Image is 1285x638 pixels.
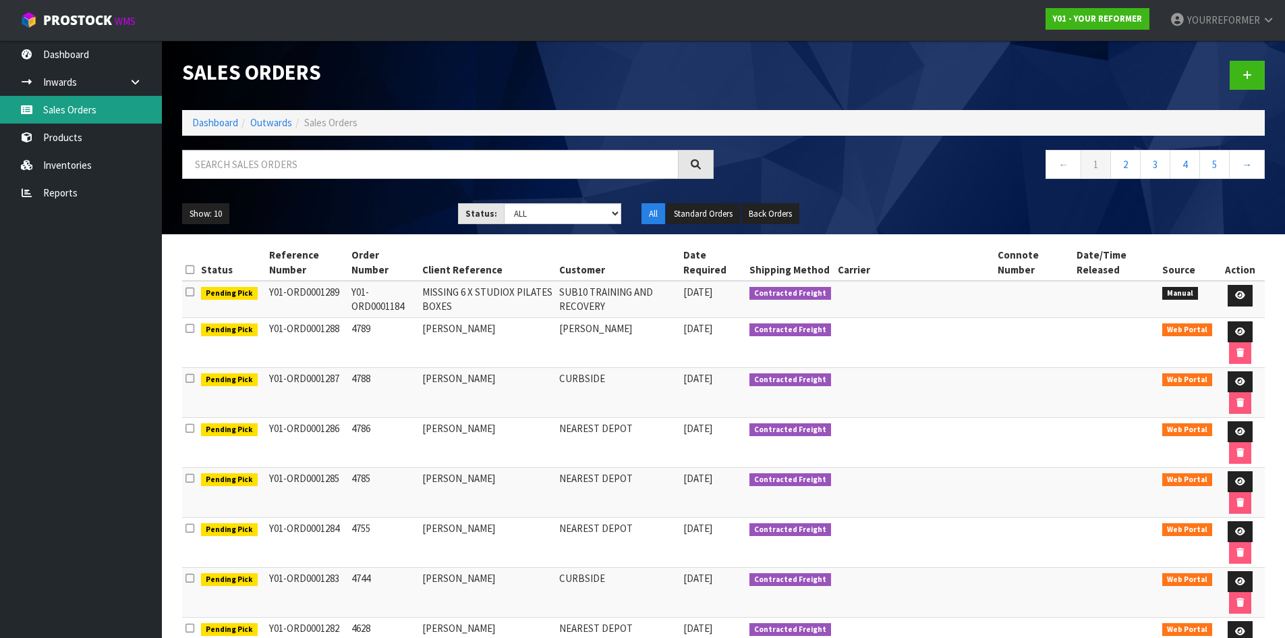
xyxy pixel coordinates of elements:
span: Contracted Freight [749,623,831,637]
span: [DATE] [683,622,712,635]
td: [PERSON_NAME] [419,367,556,417]
td: 4744 [348,567,419,617]
span: [DATE] [683,572,712,585]
td: 4785 [348,467,419,517]
h1: Sales Orders [182,61,714,84]
span: Web Portal [1162,473,1212,487]
span: Pending Pick [201,323,258,337]
td: MISSING 6 X STUDIOX PILATES BOXES [419,281,556,317]
td: SUB10 TRAINING AND RECOVERY [556,281,680,317]
td: 4786 [348,417,419,467]
span: [DATE] [683,322,712,335]
td: [PERSON_NAME] [419,467,556,517]
td: [PERSON_NAME] [419,417,556,467]
span: Web Portal [1162,323,1212,337]
td: Y01-ORD0001287 [266,367,349,417]
a: ← [1046,150,1081,179]
td: NEAREST DEPOT [556,467,680,517]
span: [DATE] [683,472,712,485]
td: Y01-ORD0001286 [266,417,349,467]
span: Contracted Freight [749,287,831,300]
span: Pending Pick [201,473,258,487]
th: Date/Time Released [1073,244,1159,281]
th: Client Reference [419,244,556,281]
span: Pending Pick [201,373,258,387]
a: 5 [1199,150,1230,179]
td: CURBSIDE [556,567,680,617]
span: Contracted Freight [749,323,831,337]
span: Web Portal [1162,623,1212,637]
span: Pending Pick [201,623,258,637]
span: Web Portal [1162,573,1212,587]
th: Customer [556,244,680,281]
span: ProStock [43,11,112,29]
span: [DATE] [683,286,712,298]
td: 4789 [348,317,419,367]
button: Back Orders [741,203,799,225]
td: [PERSON_NAME] [419,567,556,617]
img: cube-alt.png [20,11,37,28]
td: Y01-ORD0001283 [266,567,349,617]
strong: Status: [465,208,497,219]
th: Reference Number [266,244,349,281]
button: Show: 10 [182,203,229,225]
span: YOURREFORMER [1187,14,1260,26]
a: 2 [1110,150,1141,179]
button: All [641,203,665,225]
td: Y01-ORD0001289 [266,281,349,317]
td: CURBSIDE [556,367,680,417]
span: Contracted Freight [749,423,831,437]
span: Manual [1162,287,1198,300]
input: Search sales orders [182,150,679,179]
th: Date Required [680,244,746,281]
span: Pending Pick [201,523,258,537]
span: Pending Pick [201,423,258,437]
a: Dashboard [192,116,238,129]
span: Web Portal [1162,373,1212,387]
th: Source [1159,244,1216,281]
a: 3 [1140,150,1170,179]
th: Shipping Method [746,244,834,281]
a: 1 [1081,150,1111,179]
span: [DATE] [683,522,712,535]
small: WMS [115,15,136,28]
td: Y01-ORD0001284 [266,517,349,567]
nav: Page navigation [734,150,1265,183]
button: Standard Orders [666,203,740,225]
td: Y01-ORD0001285 [266,467,349,517]
td: Y01-ORD0001184 [348,281,419,317]
td: [PERSON_NAME] [556,317,680,367]
span: Web Portal [1162,423,1212,437]
td: NEAREST DEPOT [556,517,680,567]
td: [PERSON_NAME] [419,517,556,567]
td: [PERSON_NAME] [419,317,556,367]
span: Contracted Freight [749,523,831,537]
a: → [1229,150,1265,179]
span: Sales Orders [304,116,358,129]
th: Connote Number [994,244,1073,281]
a: Outwards [250,116,292,129]
span: Pending Pick [201,573,258,587]
a: 4 [1170,150,1200,179]
th: Status [198,244,266,281]
span: Web Portal [1162,523,1212,537]
td: NEAREST DEPOT [556,417,680,467]
td: 4788 [348,367,419,417]
strong: Y01 - YOUR REFORMER [1053,13,1142,24]
td: 4755 [348,517,419,567]
span: [DATE] [683,422,712,435]
span: Contracted Freight [749,373,831,387]
span: [DATE] [683,372,712,385]
span: Contracted Freight [749,473,831,487]
th: Action [1216,244,1265,281]
span: Contracted Freight [749,573,831,587]
th: Carrier [834,244,995,281]
span: Pending Pick [201,287,258,300]
td: Y01-ORD0001288 [266,317,349,367]
th: Order Number [348,244,419,281]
